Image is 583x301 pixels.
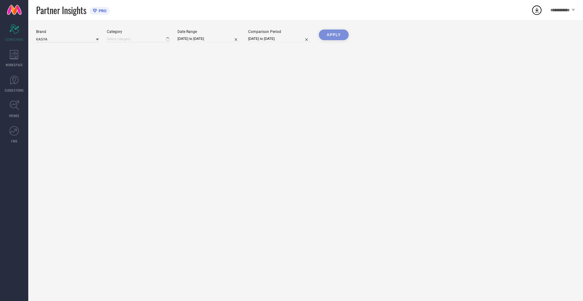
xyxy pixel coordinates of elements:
div: Category [107,30,170,34]
span: SCORECARDS [5,37,24,42]
input: Select comparison period [248,35,311,42]
span: PRO [97,8,106,13]
div: Date Range [177,30,240,34]
div: Comparison Period [248,30,311,34]
span: WORKSPACE [6,62,23,67]
input: Select date range [177,35,240,42]
div: Brand [36,30,99,34]
span: FWD [11,139,17,143]
span: SUGGESTIONS [5,88,24,93]
span: Partner Insights [36,4,86,17]
div: Open download list [531,4,542,16]
span: TRENDS [9,113,19,118]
